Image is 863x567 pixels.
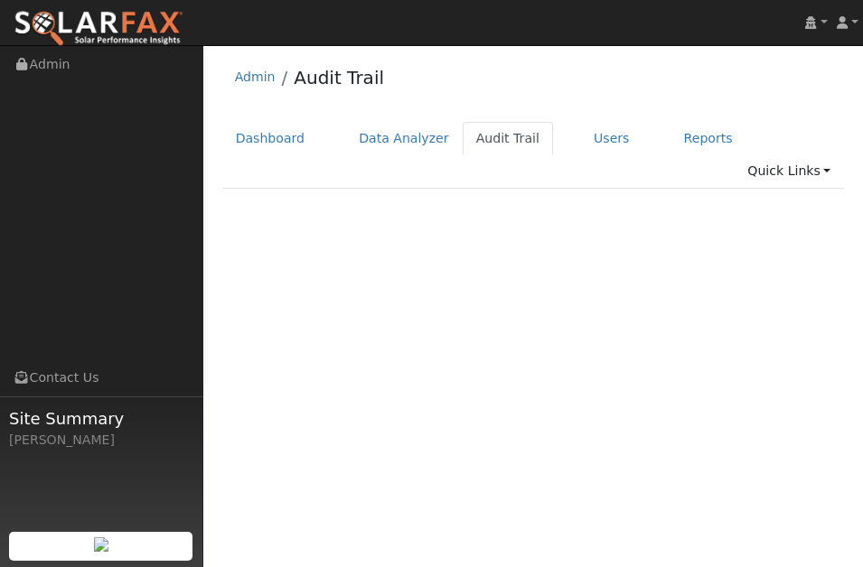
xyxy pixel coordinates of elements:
[671,122,746,155] a: Reports
[94,537,108,552] img: retrieve
[9,406,193,431] span: Site Summary
[463,122,553,155] a: Audit Trail
[734,154,844,188] a: Quick Links
[9,431,193,450] div: [PERSON_NAME]
[580,122,643,155] a: Users
[235,70,276,84] a: Admin
[14,10,183,48] img: SolarFax
[222,122,319,155] a: Dashboard
[345,122,463,155] a: Data Analyzer
[294,67,384,88] a: Audit Trail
